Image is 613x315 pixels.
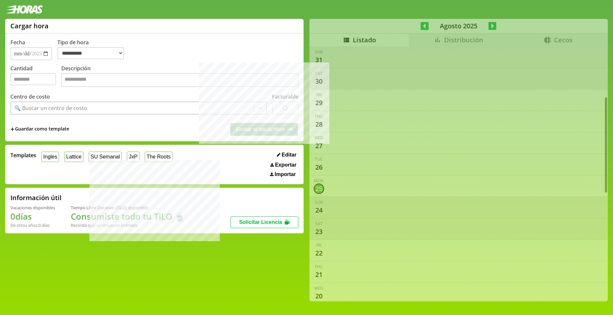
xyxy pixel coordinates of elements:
[10,73,56,85] input: Cantidad
[10,39,25,46] label: Fecha
[57,47,124,59] select: Tipo de hora
[14,104,87,112] div: 🔍 Buscar un centro de costo
[71,222,185,228] div: Recordá que se renuevan en
[5,5,43,14] img: logotipo
[61,73,298,87] textarea: Descripción
[41,152,59,162] button: Ingles
[10,222,55,228] div: De otros años: 0 días
[64,152,83,162] button: Lattice
[275,152,298,158] button: Editar
[57,39,129,60] label: Tipo de hora
[272,93,298,100] label: Facturable
[275,162,296,168] span: Exportar
[10,126,14,133] span: +
[10,126,69,133] span: +Guardar como template
[145,152,172,162] button: The Roots
[127,152,139,162] button: JxP
[231,216,298,228] button: Solicitar Licencia
[282,152,296,158] span: Editar
[126,222,138,228] b: Enero
[239,219,282,225] span: Solicitar Licencia
[10,205,55,211] div: Vacaciones disponibles
[10,93,50,100] label: Centro de costo
[275,171,296,177] span: Importar
[71,211,185,222] h1: Consumiste todo tu TiLO 🍵
[268,162,298,168] button: Exportar
[10,152,36,159] span: Templates
[89,152,122,162] button: SU Semanal
[71,205,185,211] div: Tiempo Libre Optativo (TiLO) disponible
[10,211,55,222] h1: 0 días
[61,65,298,89] label: Descripción
[10,193,62,202] h2: Información útil
[10,65,61,89] label: Cantidad
[10,21,49,30] h1: Cargar hora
